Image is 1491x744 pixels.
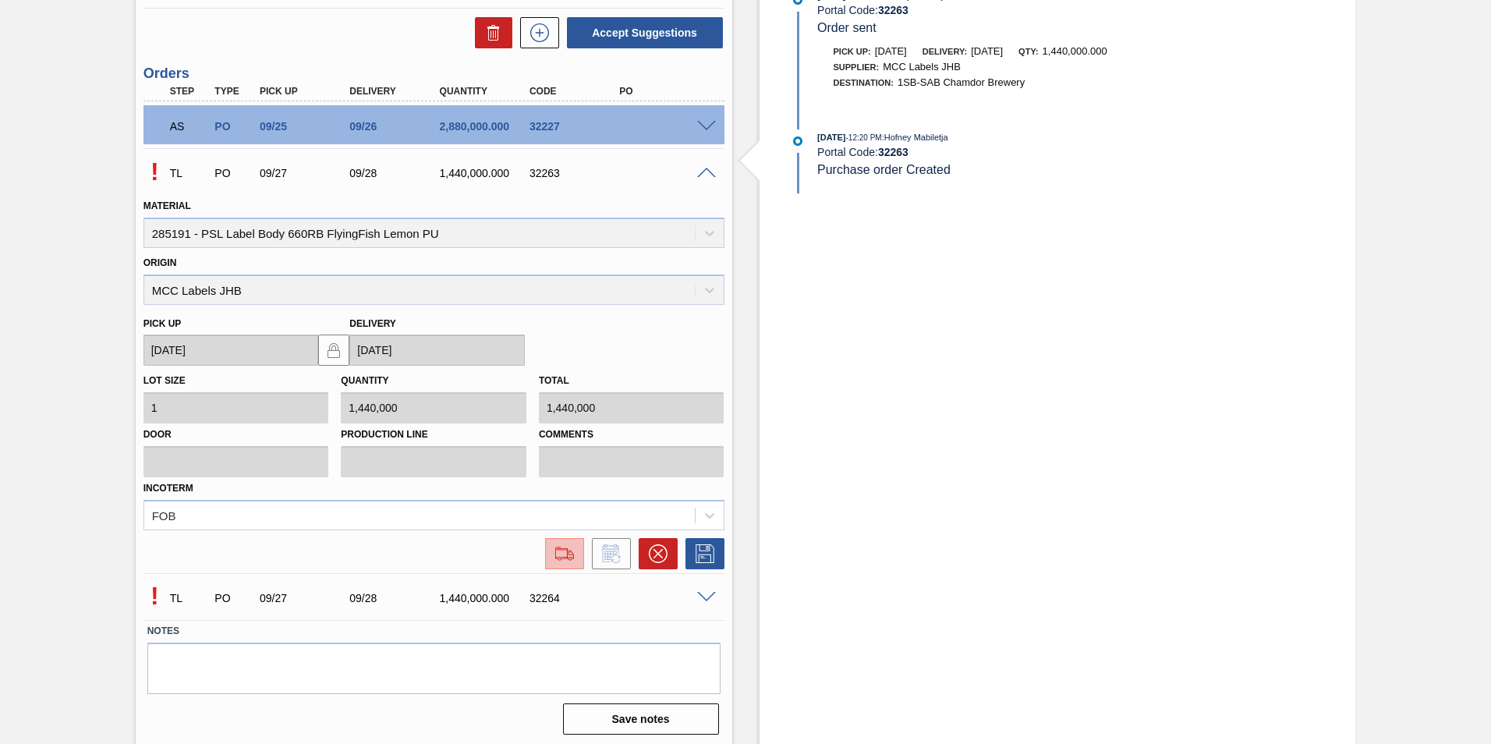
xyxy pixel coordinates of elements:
[345,86,446,97] div: Delivery
[211,167,257,179] div: Purchase order
[166,109,213,143] div: Waiting for PO SAP
[166,581,213,615] div: Trading Load Composition
[1043,45,1107,57] span: 1,440,000.000
[211,86,257,97] div: Type
[526,120,626,133] div: 32227
[875,45,907,57] span: [DATE]
[539,375,569,386] label: Total
[166,156,213,190] div: Trading Load Composition
[526,86,626,97] div: Code
[512,17,559,48] div: New suggestion
[559,16,724,50] div: Accept Suggestions
[817,4,1188,16] div: Portal Code:
[170,167,209,179] p: TL
[878,4,908,16] strong: 32263
[526,167,626,179] div: 32263
[166,86,213,97] div: Step
[898,76,1025,88] span: 1SB-SAB Chamdor Brewery
[436,592,537,604] div: 1,440,000.000
[436,167,537,179] div: 1,440,000.000
[817,21,877,34] span: Order sent
[211,120,257,133] div: Purchase order
[349,335,525,366] input: mm/dd/yyyy
[256,120,356,133] div: 09/25/2025
[563,703,719,735] button: Save notes
[882,133,948,142] span: : Hofney Mabiletja
[318,335,349,366] button: locked
[349,318,396,329] label: Delivery
[170,120,209,133] p: AS
[817,163,951,176] span: Purchase order Created
[143,158,166,186] p: Pending Acceptance
[971,45,1003,57] span: [DATE]
[526,592,626,604] div: 32264
[793,136,802,146] img: atual
[256,592,356,604] div: 09/27/2025
[923,47,967,56] span: Delivery:
[537,538,584,569] div: Go to Load Composition
[324,341,343,360] img: locked
[567,17,723,48] button: Accept Suggestions
[846,133,882,142] span: - 12:20 PM
[631,538,678,569] div: Cancel Order
[817,146,1188,158] div: Portal Code:
[436,86,537,97] div: Quantity
[1018,47,1038,56] span: Qty:
[345,592,446,604] div: 09/28/2025
[834,62,880,72] span: Supplier:
[345,120,446,133] div: 09/26/2025
[256,167,356,179] div: 09/27/2025
[345,167,446,179] div: 09/28/2025
[143,483,193,494] label: Incoterm
[143,318,182,329] label: Pick up
[615,86,716,97] div: PO
[341,423,526,446] label: Production Line
[817,133,845,142] span: [DATE]
[143,66,724,82] h3: Orders
[143,375,186,386] label: Lot size
[143,200,191,211] label: Material
[878,146,908,158] strong: 32263
[584,538,631,569] div: Inform order change
[143,582,166,611] p: Pending Acceptance
[341,375,388,386] label: Quantity
[143,335,319,366] input: mm/dd/yyyy
[834,47,871,56] span: Pick up:
[143,423,329,446] label: Door
[143,257,177,268] label: Origin
[834,78,894,87] span: Destination:
[467,17,512,48] div: Delete Suggestions
[170,592,209,604] p: TL
[678,538,724,569] div: Save Order
[883,61,961,73] span: MCC Labels JHB
[147,620,721,643] label: Notes
[152,508,176,522] div: FOB
[256,86,356,97] div: Pick up
[211,592,257,604] div: Purchase order
[539,423,724,446] label: Comments
[436,120,537,133] div: 2,880,000.000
